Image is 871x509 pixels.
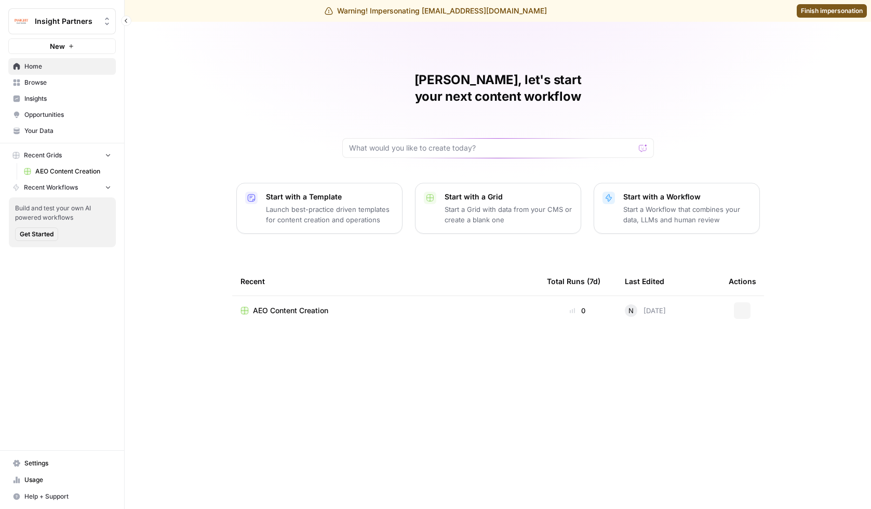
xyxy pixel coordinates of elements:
[8,455,116,472] a: Settings
[8,472,116,488] a: Usage
[547,267,600,296] div: Total Runs (7d)
[8,90,116,107] a: Insights
[445,192,572,202] p: Start with a Grid
[24,126,111,136] span: Your Data
[24,94,111,103] span: Insights
[8,123,116,139] a: Your Data
[8,74,116,91] a: Browse
[801,6,863,16] span: Finish impersonation
[349,143,635,153] input: What would you like to create today?
[35,167,111,176] span: AEO Content Creation
[594,183,760,234] button: Start with a WorkflowStart a Workflow that combines your data, LLMs and human review
[623,192,751,202] p: Start with a Workflow
[24,78,111,87] span: Browse
[15,227,58,241] button: Get Started
[35,16,98,26] span: Insight Partners
[445,204,572,225] p: Start a Grid with data from your CMS or create a blank one
[342,72,654,105] h1: [PERSON_NAME], let's start your next content workflow
[253,305,328,316] span: AEO Content Creation
[266,204,394,225] p: Launch best-practice driven templates for content creation and operations
[24,151,62,160] span: Recent Grids
[8,58,116,75] a: Home
[24,183,78,192] span: Recent Workflows
[24,475,111,485] span: Usage
[628,305,634,316] span: N
[240,267,530,296] div: Recent
[325,6,547,16] div: Warning! Impersonating [EMAIL_ADDRESS][DOMAIN_NAME]
[12,12,31,31] img: Insight Partners Logo
[415,183,581,234] button: Start with a GridStart a Grid with data from your CMS or create a blank one
[24,62,111,71] span: Home
[24,492,111,501] span: Help + Support
[19,163,116,180] a: AEO Content Creation
[8,488,116,505] button: Help + Support
[240,305,530,316] a: AEO Content Creation
[24,110,111,119] span: Opportunities
[8,180,116,195] button: Recent Workflows
[547,305,608,316] div: 0
[236,183,403,234] button: Start with a TemplateLaunch best-practice driven templates for content creation and operations
[625,267,664,296] div: Last Edited
[24,459,111,468] span: Settings
[50,41,65,51] span: New
[8,8,116,34] button: Workspace: Insight Partners
[623,204,751,225] p: Start a Workflow that combines your data, LLMs and human review
[8,106,116,123] a: Opportunities
[266,192,394,202] p: Start with a Template
[625,304,666,317] div: [DATE]
[797,4,867,18] a: Finish impersonation
[8,38,116,54] button: New
[15,204,110,222] span: Build and test your own AI powered workflows
[729,267,756,296] div: Actions
[20,230,53,239] span: Get Started
[8,148,116,163] button: Recent Grids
